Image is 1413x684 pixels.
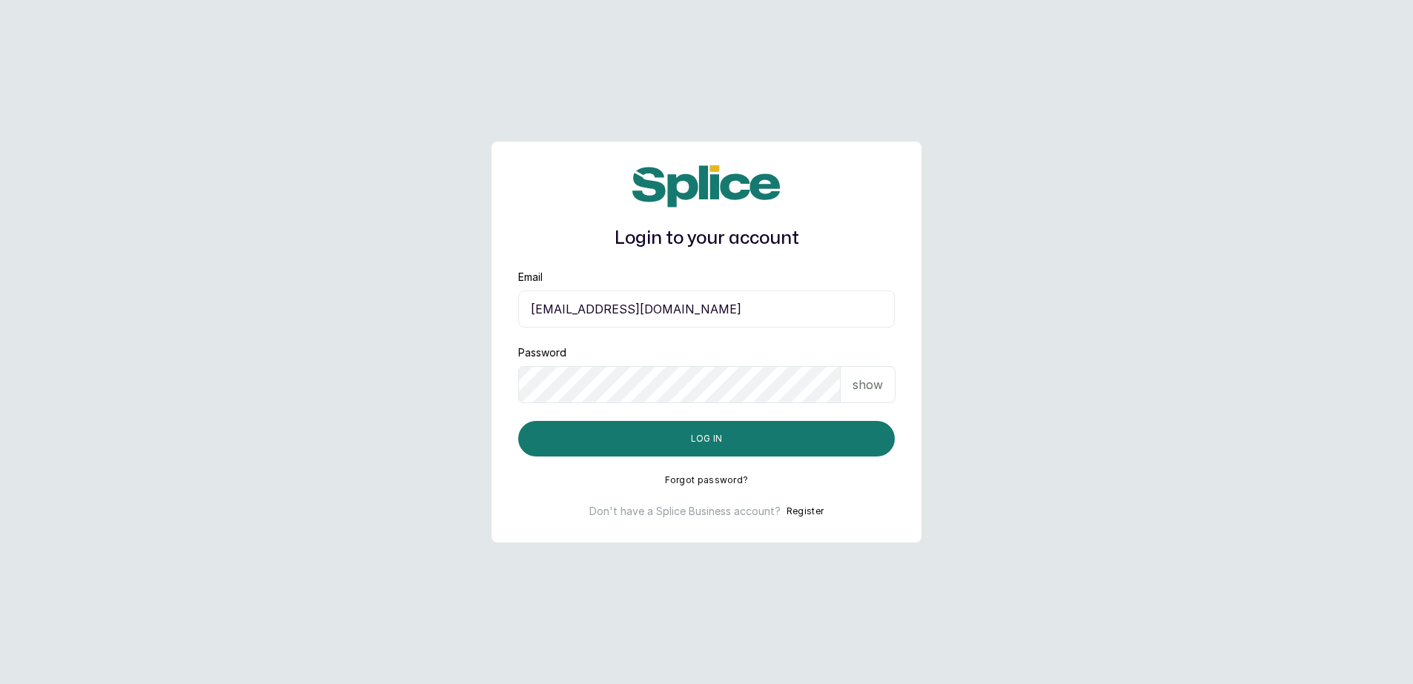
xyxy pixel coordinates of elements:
p: show [853,376,883,394]
input: email@acme.com [518,290,895,328]
h1: Login to your account [518,225,895,252]
button: Register [787,504,824,519]
button: Log in [518,421,895,456]
label: Email [518,270,543,285]
button: Forgot password? [665,474,749,486]
p: Don't have a Splice Business account? [589,504,781,519]
label: Password [518,345,566,360]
